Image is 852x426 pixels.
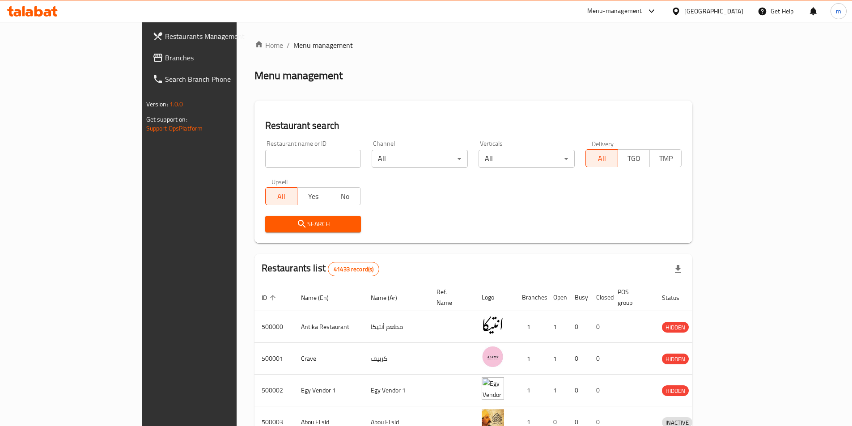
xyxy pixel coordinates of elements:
[592,140,614,147] label: Delivery
[662,386,689,396] span: HIDDEN
[364,311,429,343] td: مطعم أنتيكا
[568,311,589,343] td: 0
[165,52,277,63] span: Branches
[568,375,589,406] td: 0
[301,190,326,203] span: Yes
[662,292,691,303] span: Status
[287,40,290,51] li: /
[262,292,279,303] span: ID
[328,265,379,274] span: 41433 record(s)
[265,216,361,232] button: Search
[301,292,340,303] span: Name (En)
[589,152,614,165] span: All
[546,311,568,343] td: 1
[333,190,357,203] span: No
[265,187,297,205] button: All
[587,6,642,17] div: Menu-management
[145,68,284,90] a: Search Branch Phone
[836,6,841,16] span: m
[662,354,689,364] span: HIDDEN
[364,343,429,375] td: كرييف
[293,40,353,51] span: Menu management
[371,292,409,303] span: Name (Ar)
[294,343,364,375] td: Crave
[568,284,589,311] th: Busy
[546,284,568,311] th: Open
[146,114,187,125] span: Get support on:
[653,152,678,165] span: TMP
[568,343,589,375] td: 0
[328,262,379,276] div: Total records count
[372,150,468,168] div: All
[437,287,464,308] span: Ref. Name
[165,31,277,42] span: Restaurants Management
[515,284,546,311] th: Branches
[364,375,429,406] td: Egy Vendor 1
[170,98,183,110] span: 1.0.0
[146,98,168,110] span: Version:
[254,68,343,83] h2: Menu management
[254,40,693,51] nav: breadcrumb
[589,343,610,375] td: 0
[145,47,284,68] a: Branches
[585,149,618,167] button: All
[265,119,682,132] h2: Restaurant search
[667,258,689,280] div: Export file
[589,311,610,343] td: 0
[145,25,284,47] a: Restaurants Management
[662,322,689,333] span: HIDDEN
[589,375,610,406] td: 0
[165,74,277,84] span: Search Branch Phone
[479,150,575,168] div: All
[262,262,380,276] h2: Restaurants list
[515,375,546,406] td: 1
[515,311,546,343] td: 1
[589,284,610,311] th: Closed
[618,287,644,308] span: POS group
[329,187,361,205] button: No
[294,375,364,406] td: Egy Vendor 1
[271,178,288,185] label: Upsell
[272,219,354,230] span: Search
[684,6,743,16] div: [GEOGRAPHIC_DATA]
[475,284,515,311] th: Logo
[482,346,504,368] img: Crave
[294,311,364,343] td: Antika Restaurant
[482,377,504,400] img: Egy Vendor 1
[618,149,650,167] button: TGO
[482,314,504,336] img: Antika Restaurant
[265,150,361,168] input: Search for restaurant name or ID..
[649,149,682,167] button: TMP
[146,122,203,134] a: Support.OpsPlatform
[515,343,546,375] td: 1
[297,187,329,205] button: Yes
[546,343,568,375] td: 1
[269,190,294,203] span: All
[622,152,646,165] span: TGO
[546,375,568,406] td: 1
